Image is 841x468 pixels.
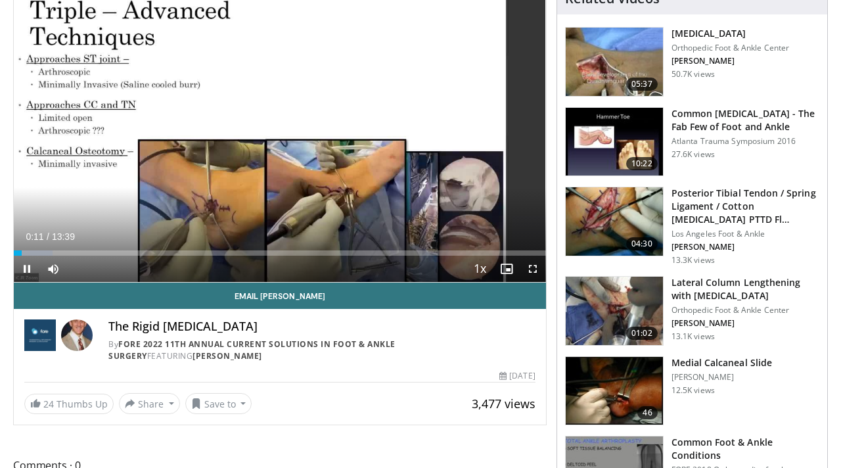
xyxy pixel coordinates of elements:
a: 24 Thumbs Up [24,394,114,414]
button: Save to [185,393,252,414]
img: 545635_3.png.150x105_q85_crop-smart_upscale.jpg [566,28,663,96]
div: [DATE] [499,370,535,382]
a: 46 Medial Calcaneal Slide [PERSON_NAME] 12.5K views [565,356,819,426]
button: Fullscreen [520,256,546,282]
div: Progress Bar [14,250,546,256]
button: Mute [40,256,66,282]
h3: Medial Calcaneal Slide [671,356,772,369]
p: 12.5K views [671,385,715,396]
img: 31d347b7-8cdb-4553-8407-4692467e4576.150x105_q85_crop-smart_upscale.jpg [566,187,663,256]
h4: The Rigid [MEDICAL_DATA] [108,319,535,334]
p: Atlanta Trauma Symposium 2016 [671,136,819,147]
span: 01:02 [626,327,658,340]
h3: Common Foot & Ankle Conditions [671,436,819,462]
span: 10:22 [626,157,658,170]
img: 4559c471-f09d-4bda-8b3b-c296350a5489.150x105_q85_crop-smart_upscale.jpg [566,108,663,176]
p: [PERSON_NAME] [671,56,790,66]
img: FORE 2022 11th Annual Current Solutions in Foot & Ankle Surgery [24,319,56,351]
a: 10:22 Common [MEDICAL_DATA] - The Fab Few of Foot and Ankle Atlanta Trauma Symposium 2016 27.6K v... [565,107,819,177]
a: 04:30 Posterior Tibial Tendon / Spring Ligament / Cotton [MEDICAL_DATA] PTTD Fl… Los Angeles Foot... [565,187,819,266]
button: Pause [14,256,40,282]
p: 27.6K views [671,149,715,160]
img: Avatar [61,319,93,351]
span: 46 [637,406,657,419]
p: [PERSON_NAME] [671,318,819,329]
p: Orthopedic Foot & Ankle Center [671,43,790,53]
p: Los Angeles Foot & Ankle [671,229,819,239]
img: 545648_3.png.150x105_q85_crop-smart_upscale.jpg [566,277,663,345]
span: 0:11 [26,231,43,242]
a: Email [PERSON_NAME] [14,283,546,309]
a: FORE 2022 11th Annual Current Solutions in Foot & Ankle Surgery [108,339,396,362]
button: Share [119,393,180,414]
p: 50.7K views [671,69,715,80]
button: Enable picture-in-picture mode [493,256,520,282]
span: 24 [43,398,54,410]
img: 1227497_3.png.150x105_q85_crop-smart_upscale.jpg [566,357,663,425]
h3: Common [MEDICAL_DATA] - The Fab Few of Foot and Ankle [671,107,819,133]
span: / [47,231,49,242]
p: 13.3K views [671,255,715,266]
p: [PERSON_NAME] [671,372,772,383]
a: 05:37 [MEDICAL_DATA] Orthopedic Foot & Ankle Center [PERSON_NAME] 50.7K views [565,27,819,97]
span: 04:30 [626,237,658,250]
p: Orthopedic Foot & Ankle Center [671,305,819,316]
h3: [MEDICAL_DATA] [671,27,790,40]
span: 13:39 [52,231,75,242]
h3: Posterior Tibial Tendon / Spring Ligament / Cotton [MEDICAL_DATA] PTTD Fl… [671,187,819,226]
button: Playback Rate [467,256,493,282]
span: 3,477 views [472,396,535,411]
a: 01:02 Lateral Column Lengthening with [MEDICAL_DATA] Orthopedic Foot & Ankle Center [PERSON_NAME]... [565,276,819,346]
div: By FEATURING [108,339,535,362]
span: 05:37 [626,78,658,91]
a: [PERSON_NAME] [193,350,262,362]
p: 13.1K views [671,331,715,342]
h3: Lateral Column Lengthening with [MEDICAL_DATA] [671,276,819,302]
p: [PERSON_NAME] [671,242,819,252]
